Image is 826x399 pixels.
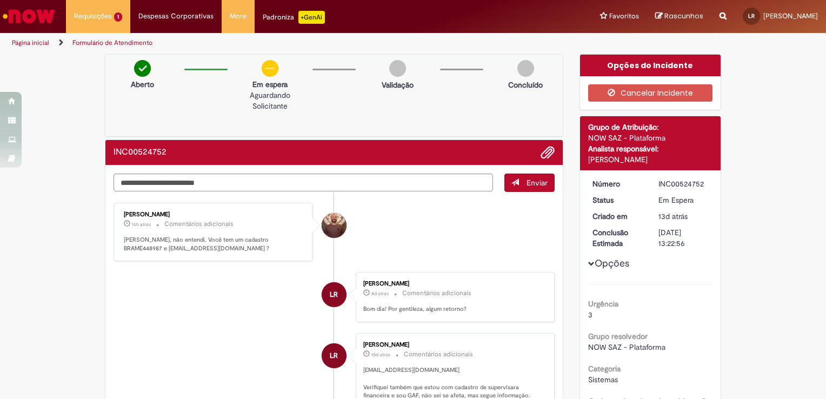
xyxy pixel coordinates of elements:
span: 16h atrás [132,221,151,228]
span: 1 [114,12,122,22]
span: 13d atrás [658,211,688,221]
p: Concluído [508,79,543,90]
h2: INC00524752 Histórico de tíquete [114,148,166,157]
p: +GenAi [298,11,325,24]
dt: Conclusão Estimada [584,227,651,249]
small: Comentários adicionais [404,350,473,359]
span: LR [748,12,755,19]
span: LR [330,282,338,308]
img: ServiceNow [1,5,57,27]
p: Validação [382,79,414,90]
img: check-circle-green.png [134,60,151,77]
span: More [230,11,247,22]
time: 17/09/2025 16:21:35 [658,211,688,221]
span: Favoritos [609,11,639,22]
span: Rascunhos [664,11,703,21]
textarea: Digite sua mensagem aqui... [114,174,493,192]
dt: Número [584,178,651,189]
button: Cancelar Incidente [588,84,713,102]
button: Adicionar anexos [541,145,555,159]
span: 10d atrás [371,351,390,358]
div: Padroniza [263,11,325,24]
span: Enviar [527,178,548,188]
div: [PERSON_NAME] [588,154,713,165]
span: 8d atrás [371,290,389,297]
span: NOW SAZ - Plataforma [588,342,665,352]
span: 3 [588,310,592,320]
div: Analista responsável: [588,143,713,154]
span: Sistemas [588,375,618,384]
div: Luana da Silva Rocha [322,282,347,307]
dt: Criado em [584,211,651,222]
img: img-circle-grey.png [389,60,406,77]
img: img-circle-grey.png [517,60,534,77]
div: Opções do Incidente [580,55,721,76]
div: [PERSON_NAME] [363,342,543,348]
div: Em Espera [658,195,709,205]
b: Urgência [588,299,618,309]
a: Formulário de Atendimento [72,38,152,47]
div: [PERSON_NAME] [363,281,543,287]
p: Aguardando Solicitante [233,90,307,111]
a: Página inicial [12,38,49,47]
span: Despesas Corporativas [138,11,214,22]
ul: Trilhas de página [8,33,543,53]
span: Requisições [74,11,112,22]
img: circle-minus.png [262,60,278,77]
p: Bom dia! Por gentileza, algum retorno? [363,305,543,314]
dt: Status [584,195,651,205]
div: Eric Fedel Cazotto Oliveira [322,213,347,238]
div: 17/09/2025 16:21:35 [658,211,709,222]
time: 22/09/2025 11:52:05 [371,290,389,297]
div: INC00524752 [658,178,709,189]
b: Grupo resolvedor [588,331,648,341]
button: Enviar [504,174,555,192]
p: Aberto [131,79,154,90]
p: [PERSON_NAME], não entendi. Você tem um cadastro BRAME448987 e [EMAIL_ADDRESS][DOMAIN_NAME] ? [124,236,304,252]
div: [DATE] 13:22:56 [658,227,709,249]
time: 20/09/2025 10:33:57 [371,351,390,358]
p: Em espera [233,79,307,90]
small: Comentários adicionais [164,220,234,229]
small: Comentários adicionais [402,289,471,298]
b: Categoria [588,364,621,374]
span: [PERSON_NAME] [763,11,818,21]
span: LR [330,343,338,369]
div: Luana da Silva Rocha [322,343,347,368]
a: Rascunhos [655,11,703,22]
div: Grupo de Atribuição: [588,122,713,132]
time: 29/09/2025 09:42:20 [132,221,151,228]
div: [PERSON_NAME] [124,211,304,218]
div: NOW SAZ - Plataforma [588,132,713,143]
